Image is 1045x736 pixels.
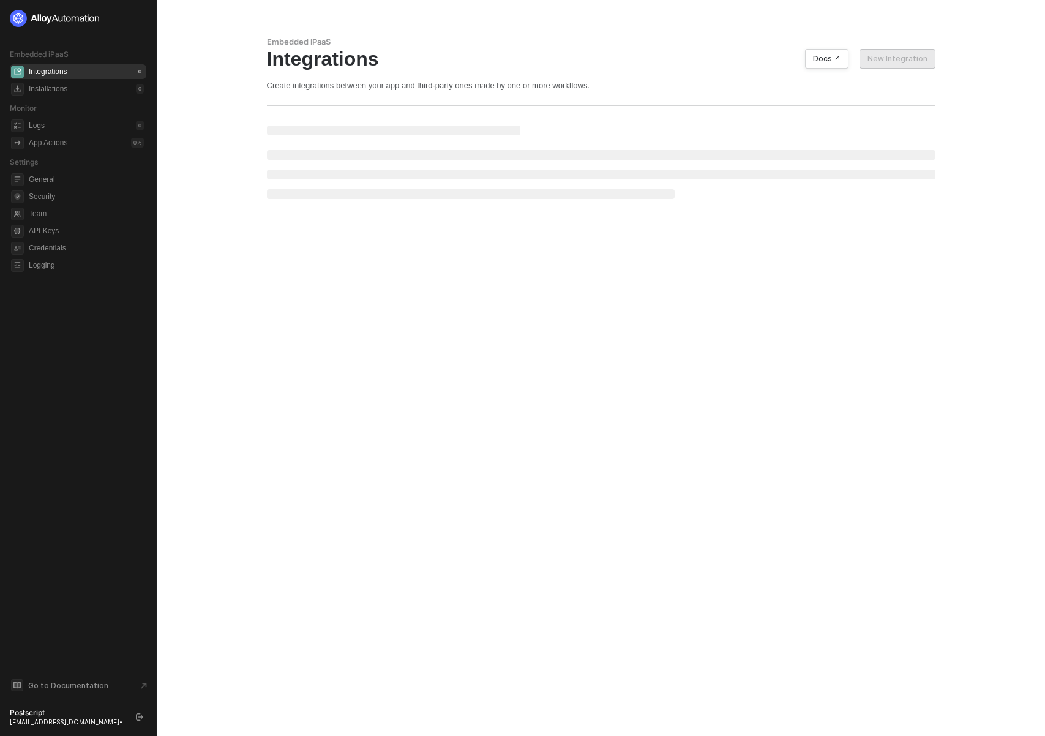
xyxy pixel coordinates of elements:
span: security [11,190,24,203]
span: installations [11,83,24,96]
div: Integrations [29,67,67,77]
span: icon-logs [11,119,24,132]
div: 0 [136,84,144,94]
span: icon-app-actions [11,137,24,149]
span: Logging [29,258,144,272]
a: Knowledge Base [10,678,147,693]
button: New Integration [860,49,935,69]
button: Docs ↗ [805,49,848,69]
span: general [11,173,24,186]
span: API Keys [29,223,144,238]
span: credentials [11,242,24,255]
span: document-arrow [138,680,150,692]
div: [EMAIL_ADDRESS][DOMAIN_NAME] • [10,718,125,726]
div: Embedded iPaaS [267,37,935,47]
span: logout [136,713,143,721]
div: 0 % [131,138,144,148]
span: Settings [10,157,38,167]
div: 0 [136,67,144,77]
div: Postscript [10,708,125,718]
span: Team [29,206,144,221]
span: Security [29,189,144,204]
span: Embedded iPaaS [10,50,69,59]
div: 0 [136,121,144,130]
span: team [11,208,24,220]
a: logo [10,10,146,27]
span: api-key [11,225,24,238]
div: Docs ↗ [813,54,841,64]
img: logo [10,10,100,27]
div: Integrations [267,47,935,70]
div: Logs [29,121,45,131]
span: General [29,172,144,187]
span: Go to Documentation [28,680,108,691]
span: integrations [11,66,24,78]
div: Create integrations between your app and third-party ones made by one or more workflows. [267,80,935,91]
span: logging [11,259,24,272]
div: App Actions [29,138,67,148]
span: Monitor [10,103,37,113]
span: Credentials [29,241,144,255]
div: Installations [29,84,67,94]
span: documentation [11,679,23,691]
